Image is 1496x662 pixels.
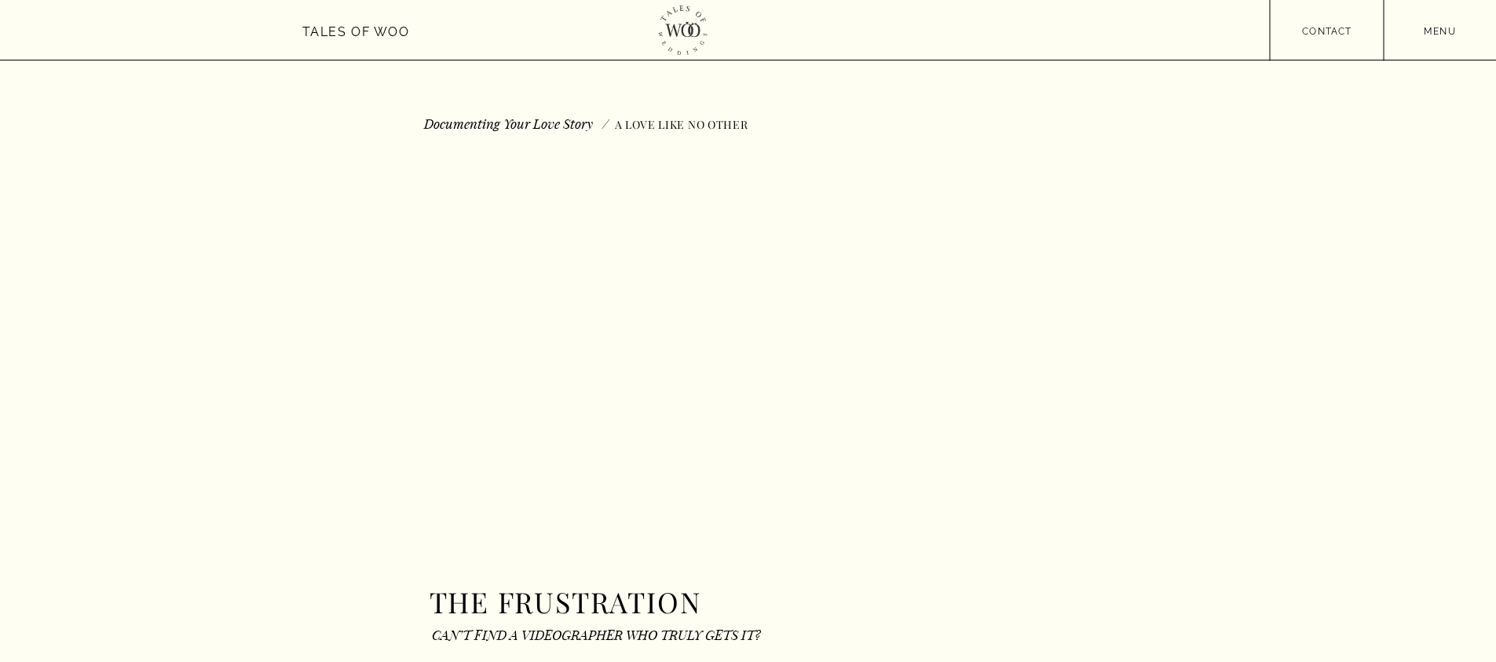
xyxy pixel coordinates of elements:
[601,115,611,129] div: /
[1270,24,1384,35] a: contact
[432,627,898,644] h2: CAN’T FIND A VIDEOGRAPHER WHO TRULY GETS IT?
[615,119,772,129] h3: A Love like no other
[422,115,595,129] h1: Documenting Your Love Story
[1384,24,1496,35] a: menu
[430,585,708,617] h1: THE FRUSTRATION
[302,21,411,39] a: Tales of Woo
